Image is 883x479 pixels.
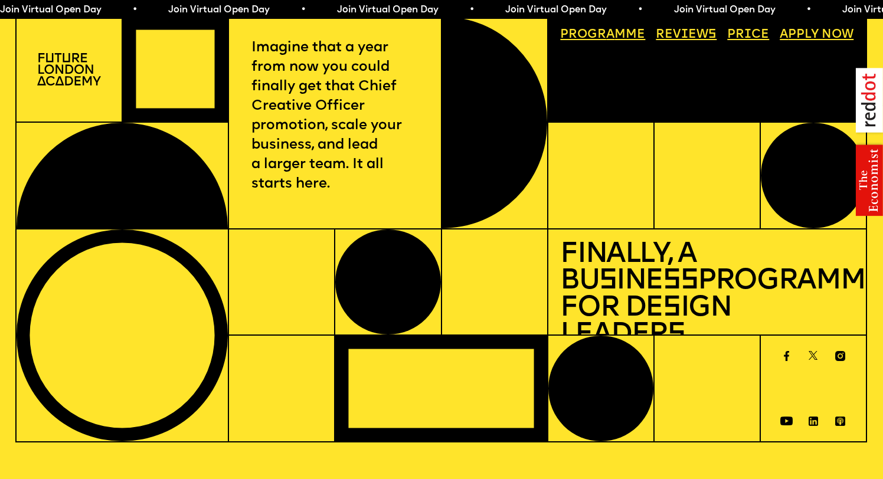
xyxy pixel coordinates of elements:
span: s [668,321,685,349]
a: Price [721,22,776,47]
h1: Finally, a Bu ine Programme for De ign Leader [560,242,853,349]
a: Apply now [774,22,860,47]
span: ss [663,267,698,296]
span: • [637,5,643,15]
span: • [300,5,306,15]
a: Programme [554,22,652,47]
span: • [806,5,811,15]
span: • [469,5,474,15]
span: a [606,29,614,41]
span: s [663,294,681,323]
span: A [780,29,788,41]
span: • [132,5,137,15]
p: Imagine that a year from now you could finally get that Chief Creative Officer promotion, scale y... [251,38,418,193]
a: Reviews [650,22,723,47]
span: s [599,267,617,296]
